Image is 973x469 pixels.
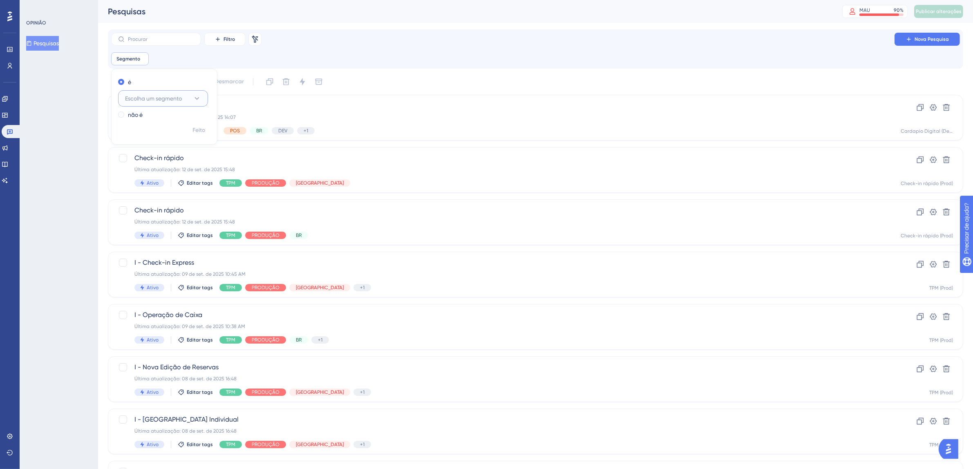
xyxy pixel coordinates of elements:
font: [GEOGRAPHIC_DATA] [296,389,344,395]
font: MAU [859,7,870,13]
button: Filtro [204,33,245,46]
font: Ativo [147,232,159,238]
font: TPM [226,180,235,186]
font: Check-in rápido [134,154,184,162]
font: % [900,7,904,13]
font: [GEOGRAPHIC_DATA] [296,180,344,186]
button: Publicar alterações [914,5,963,18]
font: +1 [360,389,365,395]
font: TPM (Prod) [929,442,953,448]
font: +1 [360,285,365,290]
font: Nova Pesquisa [915,36,949,42]
font: BR [256,128,262,134]
font: Precisar de ajuda? [19,4,70,10]
font: Última atualização: 12 de set. de 2025 15:48 [134,167,235,172]
font: Última atualização: 08 de set. de 2025 16:48 [134,428,237,434]
font: Editar tags [187,442,213,447]
font: TPM (Prod) [929,285,953,291]
button: Desmarcar [210,74,248,89]
font: +1 [318,337,322,343]
font: Última atualização: 09 de set. de 2025 10:45 AM [134,271,246,277]
font: Ativo [147,180,159,186]
font: Pesquisas [108,7,145,16]
button: Editar tags [178,180,213,186]
button: Escolha um segmento [118,90,208,107]
font: PRODUÇÃO [252,180,280,186]
button: Editar tags [178,232,213,239]
font: Ativo [147,389,159,395]
font: DEV [278,128,287,134]
font: Segmento [116,56,140,62]
iframe: Iniciador do Assistente de IA do UserGuiding [939,437,963,461]
font: OPINIÃO [26,20,46,26]
font: Editar tags [187,389,213,395]
font: Check-in rápido [134,206,184,214]
font: Feito [193,127,206,134]
font: Editar tags [187,337,213,343]
font: PRODUÇÃO [252,389,280,395]
font: TPM [226,442,235,447]
font: Editar tags [187,180,213,186]
font: BR [296,337,302,343]
font: PRODUÇÃO [252,285,280,290]
font: TPM (Prod) [929,337,953,343]
font: 90 [894,7,900,13]
font: Editar tags [187,232,213,238]
button: Editar tags [178,337,213,343]
font: I - Nova Edição de Reservas [134,363,219,371]
font: TPM (Prod) [929,390,953,395]
font: PRODUÇÃO [252,232,280,238]
font: Ativo [147,442,159,447]
font: Última atualização: 12 de set. de 2025 15:48 [134,219,235,225]
font: Publicar alterações [916,9,962,14]
font: TPM [226,337,235,343]
button: Nova Pesquisa [895,33,960,46]
input: Procurar [128,36,194,42]
font: +1 [360,442,365,447]
font: TPM [226,389,235,395]
font: Check-in rápido (Prod) [901,181,953,186]
font: Escolha um segmento [125,95,182,102]
font: Pesquisas [34,40,59,47]
font: TPM [226,285,235,290]
font: Check-in rápido (Prod) [901,233,953,239]
font: +1 [304,128,308,134]
font: PRODUÇÃO [252,337,280,343]
button: Editar tags [178,389,213,395]
font: não é [128,112,143,118]
font: Filtro [224,36,235,42]
font: [GEOGRAPHIC_DATA] [296,285,344,290]
font: I - Check-in Express [134,259,194,266]
font: BR [296,232,302,238]
font: [GEOGRAPHIC_DATA] [296,442,344,447]
button: Editar tags [178,284,213,291]
font: I - Operação de Caixa [134,311,202,319]
font: I - [GEOGRAPHIC_DATA] Individual [134,415,239,423]
font: Ativo [147,337,159,343]
font: Última atualização: 08 de set. de 2025 16:48 [134,376,237,382]
button: Editar tags [178,441,213,448]
button: Pesquisas [26,36,59,51]
font: POS [230,128,240,134]
font: TPM [226,232,235,238]
button: Feito [188,123,210,138]
font: Última atualização: 09 de set. de 2025 10:38 AM [134,324,245,329]
font: PRODUÇÃO [252,442,280,447]
font: é [128,79,131,85]
font: Ativo [147,285,159,290]
font: Desmarcar [215,78,244,85]
font: Editar tags [187,285,213,290]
